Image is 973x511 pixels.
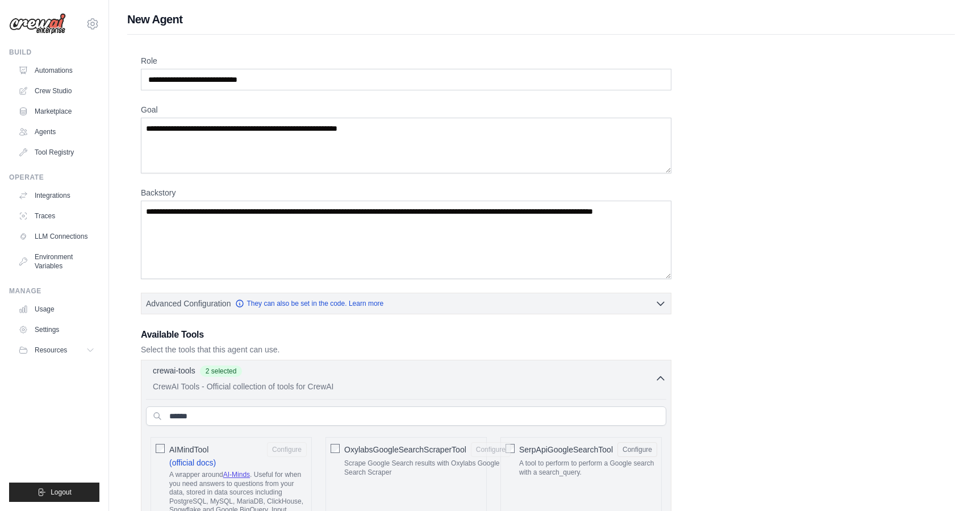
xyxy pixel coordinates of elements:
button: Resources [14,341,99,359]
button: AIMindTool (official docs) A wrapper aroundAI-Minds. Useful for when you need answers to question... [267,442,307,457]
a: Traces [14,207,99,225]
button: Logout [9,483,99,502]
p: Select the tools that this agent can use. [141,344,671,355]
a: Integrations [14,186,99,205]
p: CrewAI Tools - Official collection of tools for CrewAI [153,381,655,392]
h1: New Agent [127,11,955,27]
span: Logout [51,488,72,497]
span: OxylabsGoogleSearchScraperTool [344,444,466,455]
div: Operate [9,173,99,182]
a: Marketplace [14,102,99,121]
span: AIMindTool [169,444,208,455]
h3: Available Tools [141,328,671,342]
label: Goal [141,104,671,115]
a: Crew Studio [14,82,99,100]
span: Resources [35,346,67,355]
a: LLM Connections [14,227,99,246]
button: SerpApiGoogleSearchTool A tool to perform to perform a Google search with a search_query. [617,442,657,457]
p: Scrape Google Search results with Oxylabs Google Search Scraper [344,459,511,477]
a: Automations [14,61,99,80]
p: A tool to perform to perform a Google search with a search_query. [519,459,657,477]
a: Agents [14,123,99,141]
label: Backstory [141,187,671,198]
a: Environment Variables [14,248,99,275]
button: OxylabsGoogleSearchScraperTool Scrape Google Search results with Oxylabs Google Search Scraper [471,442,511,457]
div: Build [9,48,99,57]
span: 2 selected [200,365,243,377]
button: crewai-tools 2 selected CrewAI Tools - Official collection of tools for CrewAI [146,365,666,392]
a: Usage [14,300,99,318]
span: Advanced Configuration [146,298,231,309]
span: SerpApiGoogleSearchTool [519,444,613,455]
a: They can also be set in the code. Learn more [235,299,383,308]
label: Role [141,55,671,67]
a: AI-Minds [223,471,250,479]
img: Logo [9,13,66,35]
a: Tool Registry [14,143,99,161]
a: (official docs) [169,458,216,467]
button: Advanced Configuration They can also be set in the code. Learn more [141,293,671,314]
p: crewai-tools [153,365,195,376]
a: Settings [14,321,99,339]
div: Manage [9,286,99,296]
